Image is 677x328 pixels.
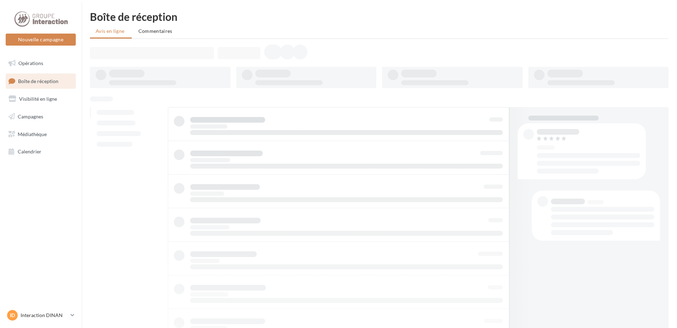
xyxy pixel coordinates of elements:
[21,312,68,319] p: Interaction DINAN
[19,96,57,102] span: Visibilité en ligne
[6,34,76,46] button: Nouvelle campagne
[6,309,76,322] a: ID Interaction DINAN
[4,144,77,159] a: Calendrier
[10,312,15,319] span: ID
[4,56,77,71] a: Opérations
[18,113,43,119] span: Campagnes
[90,11,669,22] div: Boîte de réception
[4,92,77,106] a: Visibilité en ligne
[4,74,77,89] a: Boîte de réception
[18,78,58,84] span: Boîte de réception
[18,148,41,154] span: Calendrier
[18,131,47,137] span: Médiathèque
[4,127,77,142] a: Médiathèque
[18,60,43,66] span: Opérations
[4,109,77,124] a: Campagnes
[138,28,172,34] span: Commentaires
